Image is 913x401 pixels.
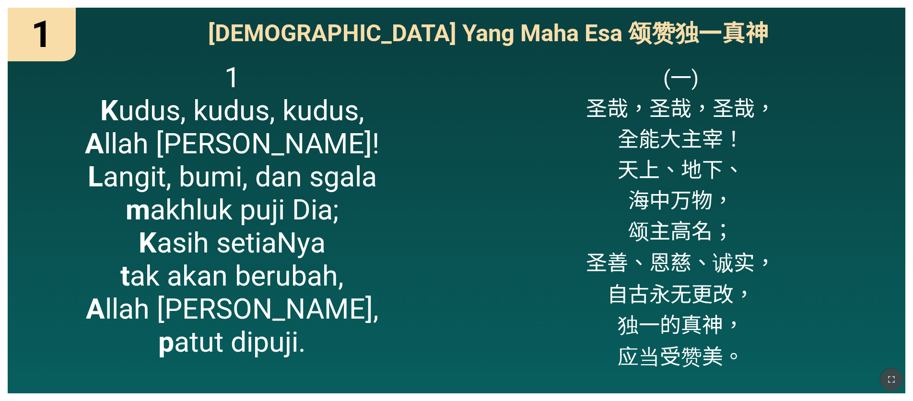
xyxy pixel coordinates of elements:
[139,226,157,259] b: K
[120,259,130,292] b: t
[208,14,769,49] span: [DEMOGRAPHIC_DATA] Yang Maha Esa 颂赞独一真神
[126,193,150,226] b: m
[85,61,379,358] span: 1 udus, kudus, kudus, llah [PERSON_NAME]! angit, bumi, dan sgala akhluk puji Dia; asih setiaNya a...
[85,127,104,160] b: A
[88,160,103,193] b: L
[86,292,105,325] b: A
[586,61,776,371] span: (一) 圣哉，圣哉，圣哉， 全能大主宰！ 天上、地下、 海中万物， 颂主高名； 圣善、恩慈、诚实， 自古永无更改， 独一的真神， 应当受赞美。
[158,325,174,358] b: p
[31,13,52,56] span: 1
[100,94,118,127] b: K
